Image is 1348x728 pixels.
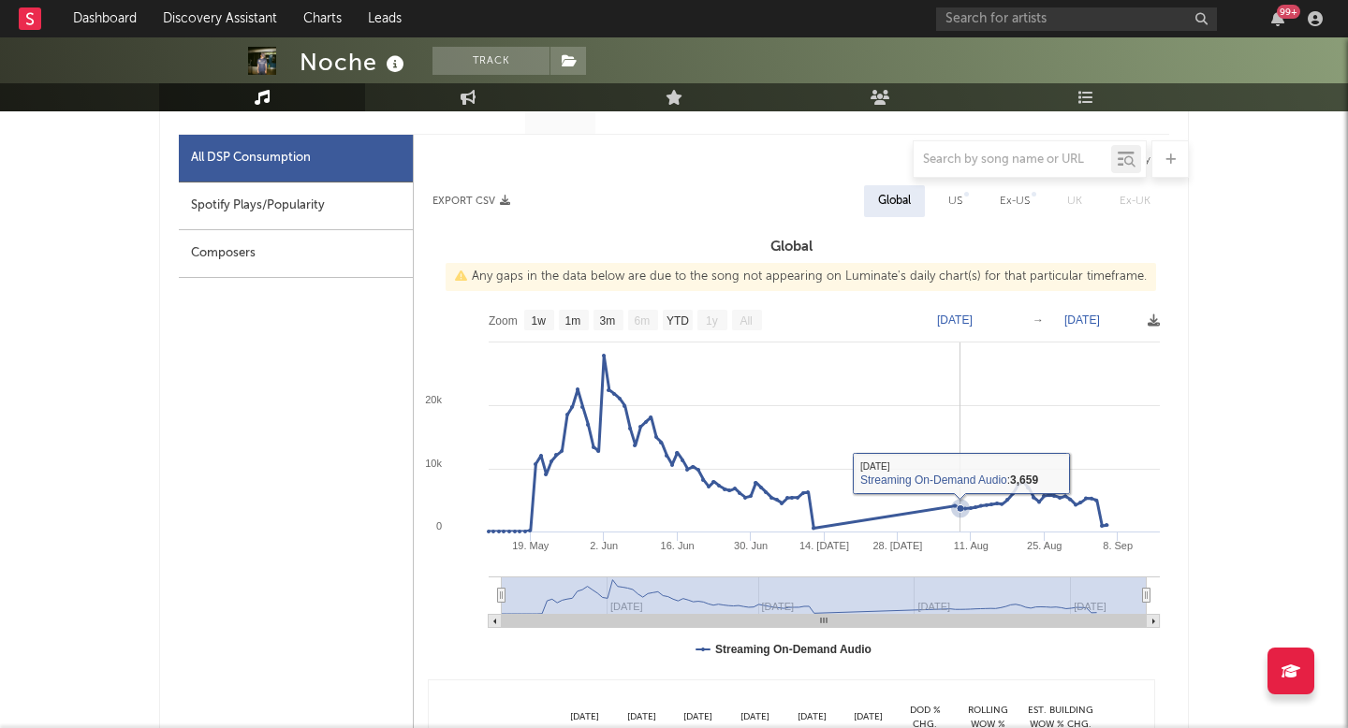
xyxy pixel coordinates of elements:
[667,314,689,328] text: YTD
[1271,11,1284,26] button: 99+
[432,196,510,207] button: Export CSV
[446,263,1156,291] div: Any gaps in the data below are due to the song not appearing on Luminate's daily chart(s) for tha...
[706,314,718,328] text: 1y
[914,153,1111,167] input: Search by song name or URL
[1064,313,1100,327] text: [DATE]
[556,710,613,724] div: [DATE]
[1033,313,1044,327] text: →
[532,314,547,328] text: 1w
[179,230,413,278] div: Composers
[590,540,618,551] text: 2. Jun
[425,458,442,469] text: 10k
[1000,190,1030,212] div: Ex-US
[661,540,695,551] text: 16. Jun
[613,710,670,724] div: [DATE]
[635,314,651,328] text: 6m
[954,540,989,551] text: 11. Aug
[300,47,409,78] div: Noche
[937,313,973,327] text: [DATE]
[179,135,413,182] div: All DSP Consumption
[489,314,518,328] text: Zoom
[565,314,581,328] text: 1m
[878,190,911,212] div: Global
[715,643,872,656] text: Streaming On-Demand Audio
[600,314,616,328] text: 3m
[726,710,784,724] div: [DATE]
[1027,540,1062,551] text: 25. Aug
[1103,540,1133,551] text: 8. Sep
[1277,5,1300,19] div: 99 +
[740,314,752,328] text: All
[512,540,549,551] text: 19. May
[936,7,1217,31] input: Search for artists
[670,710,727,724] div: [DATE]
[799,540,849,551] text: 14. [DATE]
[872,540,922,551] text: 28. [DATE]
[432,47,549,75] button: Track
[840,710,897,724] div: [DATE]
[734,540,768,551] text: 30. Jun
[784,710,841,724] div: [DATE]
[436,520,442,531] text: 0
[948,190,962,212] div: US
[179,182,413,230] div: Spotify Plays/Popularity
[425,394,442,405] text: 20k
[414,236,1169,258] h3: Global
